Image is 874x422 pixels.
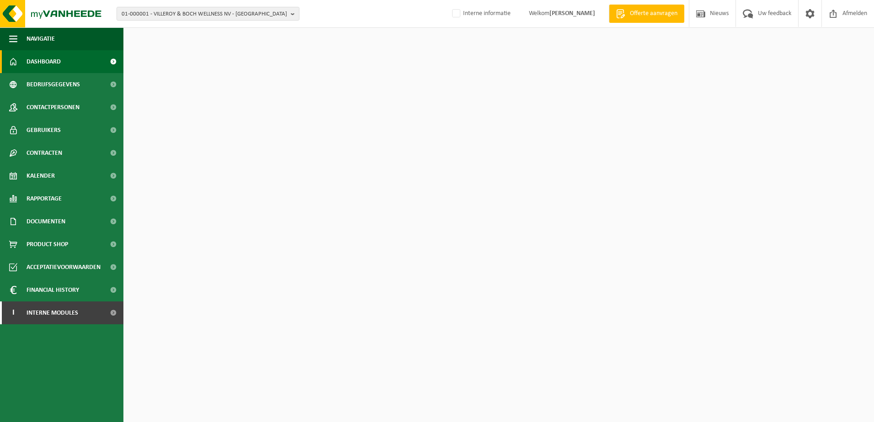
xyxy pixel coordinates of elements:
[27,50,61,73] span: Dashboard
[9,301,17,324] span: I
[450,7,511,21] label: Interne informatie
[27,27,55,50] span: Navigatie
[609,5,684,23] a: Offerte aanvragen
[122,7,287,21] span: 01-000001 - VILLEROY & BOCH WELLNESS NV - [GEOGRAPHIC_DATA]
[549,10,595,17] strong: [PERSON_NAME]
[27,279,79,301] span: Financial History
[27,73,80,96] span: Bedrijfsgegevens
[27,164,55,187] span: Kalender
[27,96,80,119] span: Contactpersonen
[628,9,680,18] span: Offerte aanvragen
[117,7,299,21] button: 01-000001 - VILLEROY & BOCH WELLNESS NV - [GEOGRAPHIC_DATA]
[27,233,68,256] span: Product Shop
[27,256,101,279] span: Acceptatievoorwaarden
[27,187,62,210] span: Rapportage
[27,210,65,233] span: Documenten
[27,301,78,324] span: Interne modules
[27,142,62,164] span: Contracten
[27,119,61,142] span: Gebruikers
